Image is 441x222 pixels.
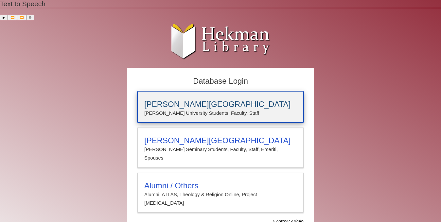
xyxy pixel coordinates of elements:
[17,15,26,20] button: Forward
[144,190,297,208] p: Alumni: ATLAS, Theology & Religion Online, Project [MEDICAL_DATA]
[144,100,297,109] h3: [PERSON_NAME][GEOGRAPHIC_DATA]
[144,181,297,208] summary: Alumni / OthersAlumni: ATLAS, Theology & Religion Online, Project [MEDICAL_DATA]
[144,145,297,162] p: [PERSON_NAME] Seminary Students, Faculty, Staff, Emeriti, Spouses
[137,91,304,123] a: [PERSON_NAME][GEOGRAPHIC_DATA][PERSON_NAME] University Students, Faculty, Staff
[144,136,297,145] h3: [PERSON_NAME][GEOGRAPHIC_DATA]
[26,15,34,20] button: Settings
[144,109,297,117] p: [PERSON_NAME] University Students, Faculty, Staff
[144,181,297,190] h3: Alumni / Others
[137,128,304,168] a: [PERSON_NAME][GEOGRAPHIC_DATA][PERSON_NAME] Seminary Students, Faculty, Staff, Emeriti, Spouses
[8,15,17,20] button: Previous
[134,75,307,88] h2: Database Login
